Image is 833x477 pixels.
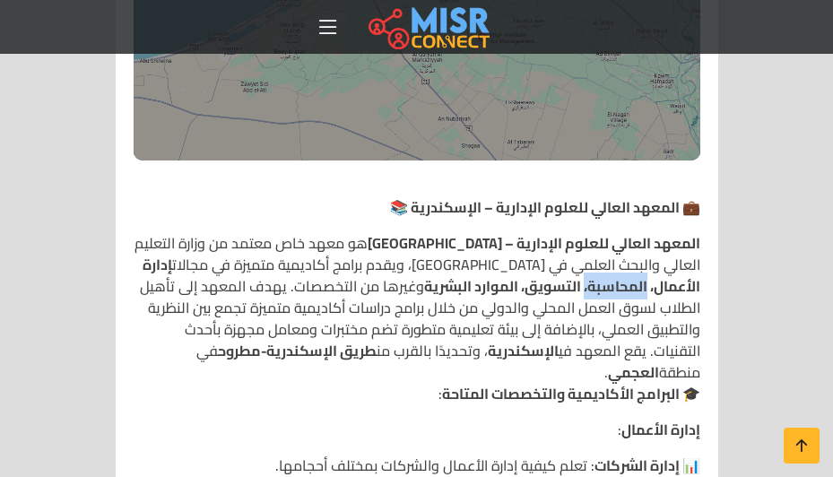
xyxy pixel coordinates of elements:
[608,359,659,386] strong: العجمي
[621,416,700,443] strong: إدارة الأعمال
[134,419,700,440] p: :
[369,4,489,49] img: main.misr_connect
[143,251,700,299] strong: إدارة الأعمال، المحاسبة، التسويق، الموارد البشرية
[134,455,700,476] p: : تعلم كيفية إدارة الأعمال والشركات بمختلف أحجامها.
[488,337,559,364] strong: الإسكندرية
[390,194,700,221] strong: 💼 المعهد العالي للعلوم الإدارية – الإسكندرية 📚
[368,230,700,256] strong: المعهد العالي للعلوم الإدارية – [GEOGRAPHIC_DATA]
[134,383,700,404] p: :
[442,380,700,407] strong: 🎓 البرامج الأكاديمية والتخصصات المتاحة
[134,232,700,383] p: هو معهد خاص معتمد من وزارة التعليم العالي والبحث العلمي في [GEOGRAPHIC_DATA]، ويقدم برامج أكاديمي...
[218,337,377,364] strong: طريق الإسكندرية-مطروح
